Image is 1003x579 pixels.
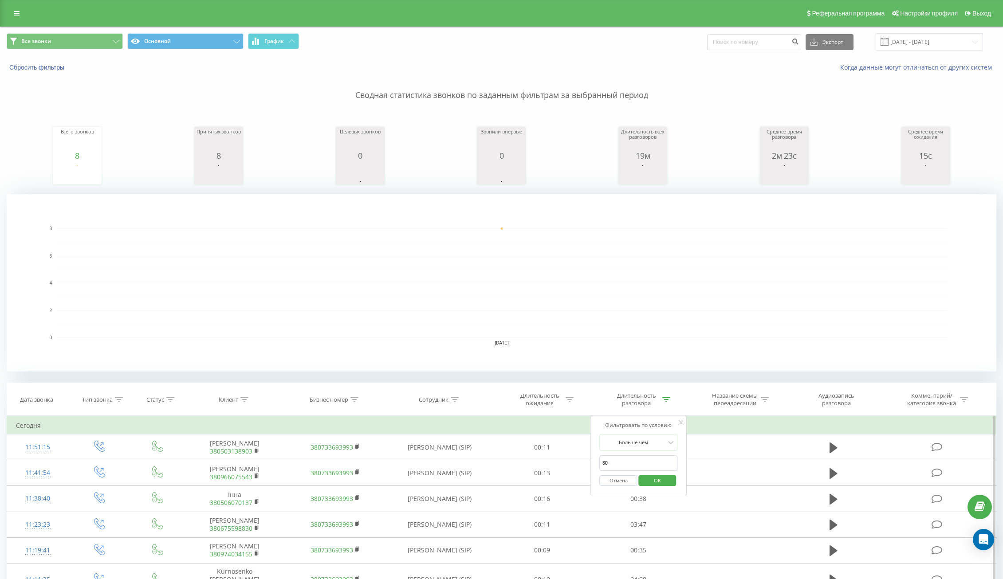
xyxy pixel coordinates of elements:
a: 380733693993 [311,494,353,503]
div: 11:51:15 [16,438,60,456]
svg: A chart. [7,194,996,372]
text: 2 [49,308,52,313]
div: Длительность всех разговоров [621,129,665,151]
div: Сотрудник [419,396,448,403]
div: 19м [621,151,665,160]
input: Поиск по номеру [707,34,801,50]
a: 380503138903 [210,447,252,455]
a: 380733693993 [311,520,353,528]
td: 00:38 [590,486,687,512]
td: 00:16 [494,486,590,512]
td: [PERSON_NAME] (SIP) [385,460,494,486]
a: 380966075543 [210,473,252,481]
input: 00:00 [600,455,678,471]
div: 11:23:23 [16,516,60,533]
div: Аудиозапись разговора [808,392,865,407]
div: Звонили впервые [479,129,523,151]
div: Фильтровать по условию [600,421,678,430]
div: Тип звонка [82,396,113,403]
div: Всего звонков [55,129,99,151]
button: График [248,33,299,49]
span: Настройки профиля [900,10,958,17]
td: Інна [185,486,285,512]
td: [PERSON_NAME] [185,512,285,537]
a: Когда данные могут отличаться от других систем [840,63,996,71]
td: [PERSON_NAME] (SIP) [385,512,494,537]
div: 11:41:54 [16,464,60,481]
button: Экспорт [806,34,854,50]
div: Клиент [219,396,238,403]
span: График [264,38,284,44]
a: 380974034155 [210,550,252,558]
div: 11:38:40 [16,490,60,507]
div: Принятых звонков [197,129,241,151]
p: Сводная статистика звонков по заданным фильтрам за выбранный период [7,72,996,101]
div: 8 [197,151,241,160]
a: 380733693993 [311,443,353,451]
div: Целевых звонков [338,129,382,151]
a: 380733693993 [311,546,353,554]
div: A chart. [621,160,665,187]
text: [DATE] [495,340,509,345]
td: [PERSON_NAME] (SIP) [385,537,494,563]
td: 03:47 [590,512,687,537]
td: [PERSON_NAME] (SIP) [385,486,494,512]
span: Все звонки [21,38,51,45]
svg: A chart. [479,160,523,187]
a: 380506070137 [210,498,252,507]
div: Длительность ожидания [516,392,563,407]
svg: A chart. [197,160,241,187]
td: 00:11 [494,512,590,537]
div: Длительность разговора [613,392,660,407]
text: 0 [49,335,52,340]
span: OK [645,473,670,487]
span: Выход [972,10,991,17]
div: Open Intercom Messenger [973,529,994,550]
text: 6 [49,254,52,258]
a: 380675598830 [210,524,252,532]
button: Основной [127,33,244,49]
td: 00:09 [494,537,590,563]
div: 0 [338,151,382,160]
text: 4 [49,281,52,286]
div: 8 [55,151,99,160]
svg: A chart. [55,160,99,187]
a: 380733693993 [311,469,353,477]
div: Среднее время разговора [762,129,806,151]
svg: A chart. [762,160,806,187]
td: 00:13 [494,460,590,486]
div: Статус [146,396,164,403]
button: OK [638,475,676,486]
td: 00:11 [494,434,590,460]
div: Среднее время ожидания [904,129,948,151]
svg: A chart. [904,160,948,187]
div: 0 [479,151,523,160]
div: 11:19:41 [16,542,60,559]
